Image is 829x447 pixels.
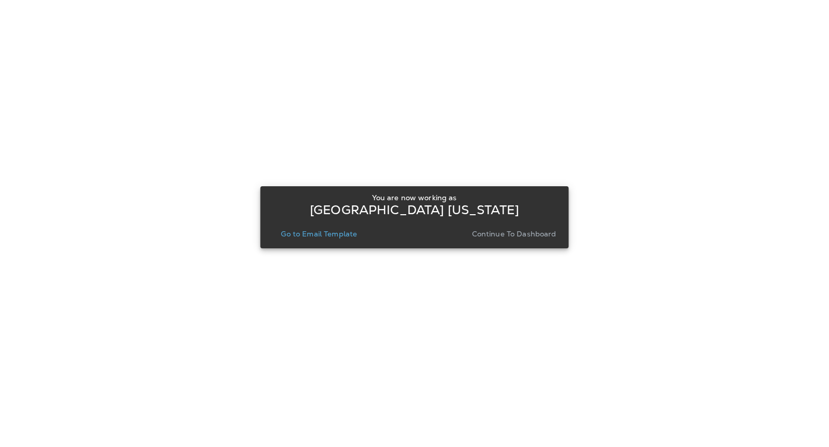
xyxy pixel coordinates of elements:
p: Continue to Dashboard [472,230,556,238]
button: Continue to Dashboard [468,227,561,241]
p: You are now working as [372,193,456,202]
p: [GEOGRAPHIC_DATA] [US_STATE] [310,206,519,214]
p: Go to Email Template [281,230,357,238]
button: Go to Email Template [277,227,361,241]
